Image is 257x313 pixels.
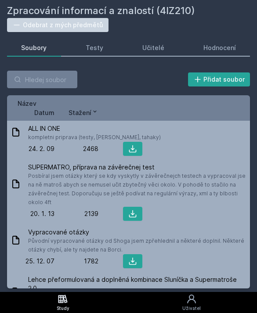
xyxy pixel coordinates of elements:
[57,305,69,312] div: Study
[7,18,109,32] button: Odebrat z mých předmětů
[28,163,246,172] span: SUPERMATRO, příprava na závěrečnej test
[28,237,246,254] span: Původní vypracované otázky od Shoga jsem zpřehlednil a některé doplnil. Některé otázky chybí, ale...
[69,108,98,117] button: Stažení
[18,99,36,108] button: Název
[34,108,54,117] button: Datum
[7,39,61,57] a: Soubory
[182,305,201,312] div: Uživatel
[7,4,250,18] h2: Zpracování informací a znalostí (4IZ210)
[126,292,257,313] a: Uživatel
[21,43,47,52] div: Soubory
[86,43,103,52] div: Testy
[142,43,164,52] div: Učitelé
[54,257,98,266] div: 1782
[28,172,246,207] span: Posbíral jsem otázky který se kdy vyskytly v závěrečnejch testech a vypracoval jse na ně matroš a...
[7,71,77,88] input: Hledej soubor
[54,209,98,218] div: 2139
[28,133,161,142] span: kompletni priprava (testy, [PERSON_NAME], tahaky)
[30,209,54,218] span: 20. 1. 13
[69,108,91,117] span: Stažení
[189,39,250,57] a: Hodnocení
[25,257,54,266] span: 25. 12. 07
[54,144,98,153] div: 2468
[29,144,54,153] span: 24. 2. 09
[203,43,236,52] div: Hodnocení
[188,72,250,86] button: Přidat soubor
[128,39,179,57] a: Učitelé
[28,228,246,237] span: Vypracované otázky
[72,39,118,57] a: Testy
[28,124,161,133] span: ALL IN ONE
[28,275,246,293] span: Lehce přeformulovaná a doplněná kombinace Sluníčka a Supermatroše 2.0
